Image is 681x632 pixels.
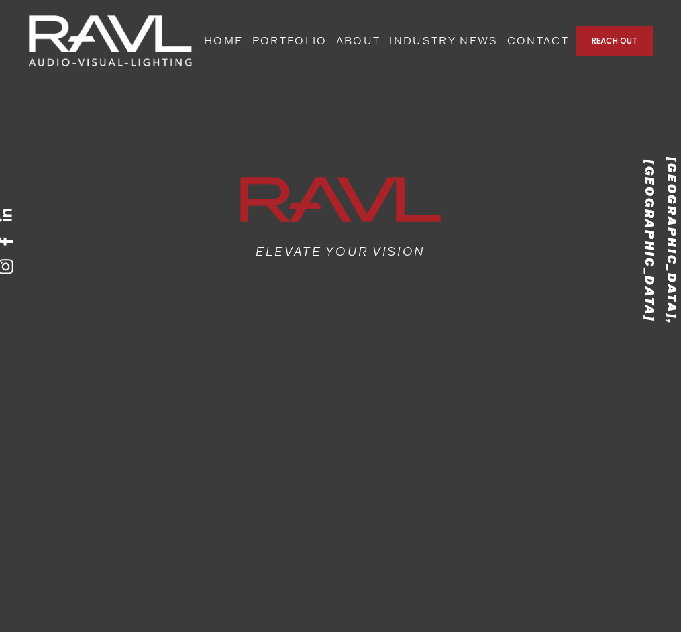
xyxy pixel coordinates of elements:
[256,244,425,259] em: ELEVATE YOUR VISION
[252,31,327,52] a: PORTFOLIO
[576,26,653,56] a: REACH OUT
[507,31,569,52] a: CONTACT
[389,31,498,52] a: INDUSTRY NEWS
[336,31,381,52] a: ABOUT
[204,31,243,52] a: HOME
[643,157,681,330] em: [GEOGRAPHIC_DATA], [GEOGRAPHIC_DATA]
